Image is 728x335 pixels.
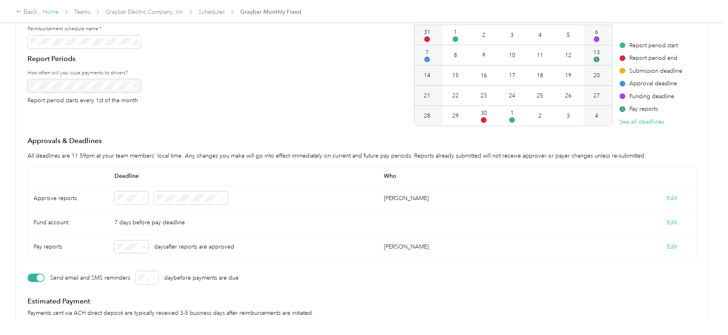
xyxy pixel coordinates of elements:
[683,290,728,335] iframe: Everlance-gr Chat Button Frame
[509,71,515,80] div: 17
[28,152,696,160] p: All deadlines are 11:59pm at your team members' local time. Any changes you make will go into eff...
[424,112,430,120] div: 28
[480,109,487,117] div: 30
[28,296,696,306] h4: Estimated Payment
[667,242,677,251] button: Edit
[538,112,542,120] div: 2
[620,118,664,126] button: See all deadlines
[454,28,457,36] div: 1
[595,112,598,120] div: 4
[452,112,459,120] div: 29
[74,8,90,15] a: Teams
[240,8,301,16] span: Graybar Monthly Fixed
[509,51,515,59] div: 10
[452,71,459,80] div: 15
[537,91,543,100] div: 25
[28,136,696,146] h4: Approvals & Deadlines
[16,7,37,17] div: Back
[424,91,430,100] div: 21
[454,51,457,59] div: 8
[425,48,429,57] div: 7
[593,71,600,80] div: 20
[510,31,514,39] div: 3
[452,91,459,100] div: 22
[28,211,109,235] div: Fund account
[482,31,485,39] div: 2
[620,54,683,62] div: Report period end
[667,194,677,202] button: Edit
[106,8,183,15] a: Graybar Electric Company, Inc
[28,54,141,64] h4: Report Periods
[482,51,485,59] div: 9
[109,211,378,235] div: 7 days before pay deadline
[620,106,625,112] span: $
[620,41,683,50] div: Report period start
[384,194,429,202] div: [PERSON_NAME]
[378,166,648,186] span: Who
[28,70,141,77] label: How often will you issue payments to drivers?
[50,269,130,286] p: Send email and SMS reminders
[164,274,239,282] p: day before payments are due
[620,79,683,88] div: Approval deadline
[594,57,599,62] span: $
[109,166,378,186] span: Deadline
[28,186,109,211] div: Approve reports
[199,8,225,15] a: Schedules
[620,105,683,113] div: Pay reports
[424,28,430,36] div: 31
[567,112,570,120] div: 3
[424,71,430,80] div: 14
[510,109,514,117] div: 1
[537,51,543,59] div: 11
[567,31,570,39] div: 5
[28,98,141,103] p: Report period starts every 1st of the month
[43,8,59,15] a: Home
[595,28,598,36] div: 6
[538,31,542,39] div: 4
[384,242,429,251] div: [PERSON_NAME]
[28,25,141,33] label: Reimbursement schedule name
[593,91,600,100] div: 27
[28,309,696,317] p: Payments sent via ACH direct deposit are typically received 3-5 business days after reimbursement...
[28,235,109,259] div: Pay reports
[620,67,683,75] div: Submission deadline
[565,91,571,100] div: 26
[509,91,515,100] div: 24
[537,71,543,80] div: 18
[154,242,234,251] p: days after reports are approved
[480,71,487,80] div: 16
[565,71,571,80] div: 19
[593,48,600,57] div: 13
[667,218,677,227] button: Edit
[620,92,683,101] div: Funding deadline
[565,51,571,59] div: 12
[480,91,487,100] div: 23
